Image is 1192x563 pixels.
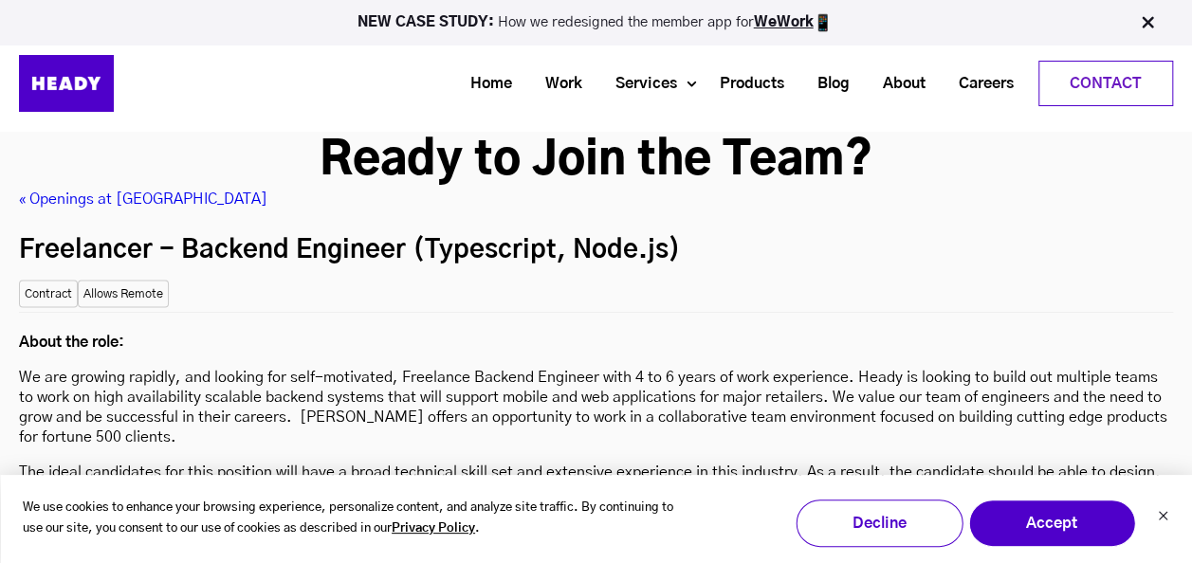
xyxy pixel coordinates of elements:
div: Navigation Menu [161,61,1173,106]
h2: Freelancer - Backend Engineer (Typescript, Node.js) [19,228,1173,270]
a: Services [592,66,687,101]
a: Contact [1039,62,1172,105]
small: Allows Remote [78,280,169,307]
p: We use cookies to enhance your browsing experience, personalize content, and analyze site traffic... [23,498,692,541]
img: Close Bar [1138,13,1157,32]
small: Contract [19,280,78,307]
img: Heady_Logo_Web-01 (1) [19,55,114,112]
strong: NEW CASE STUDY: [358,15,498,29]
button: Dismiss cookie banner [1157,508,1168,528]
a: About [859,66,935,101]
button: Decline [796,499,963,547]
p: The ideal candidates for this position will have a broad technical skill set and extensive experi... [19,462,1173,521]
a: Careers [935,66,1023,101]
p: How we redesigned the member app for [9,13,1183,32]
a: « Openings at [GEOGRAPHIC_DATA] [19,191,267,207]
a: Home [447,66,522,101]
a: Products [696,66,794,101]
strong: About the role: [19,334,124,349]
a: Blog [794,66,859,101]
p: We are growing rapidly, and looking for self-motivated, Freelance Backend Engineer with 4 to 6 ye... [19,367,1173,446]
a: Work [522,66,592,101]
strong: Ready to Join the Team? [320,138,872,184]
a: WeWork [754,15,814,29]
a: Privacy Policy [392,518,475,540]
img: app emoji [814,13,833,32]
button: Accept [968,499,1135,547]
